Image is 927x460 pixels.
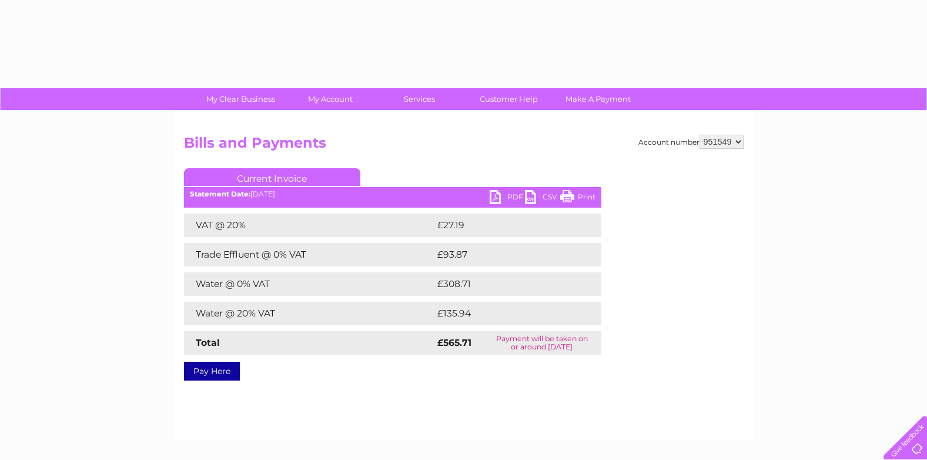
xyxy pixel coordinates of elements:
[490,190,525,207] a: PDF
[434,214,576,237] td: £27.19
[434,302,580,325] td: £135.94
[184,135,744,157] h2: Bills and Payments
[434,272,580,296] td: £308.71
[638,135,744,149] div: Account number
[483,331,601,355] td: Payment will be taken on or around [DATE]
[184,272,434,296] td: Water @ 0% VAT
[525,190,560,207] a: CSV
[192,88,289,110] a: My Clear Business
[190,189,250,198] b: Statement Date:
[460,88,557,110] a: Customer Help
[184,168,360,186] a: Current Invoice
[550,88,647,110] a: Make A Payment
[196,337,220,348] strong: Total
[184,362,240,381] a: Pay Here
[560,190,595,207] a: Print
[184,190,601,198] div: [DATE]
[184,214,434,237] td: VAT @ 20%
[184,243,434,266] td: Trade Effluent @ 0% VAT
[282,88,379,110] a: My Account
[434,243,578,266] td: £93.87
[184,302,434,325] td: Water @ 20% VAT
[371,88,468,110] a: Services
[437,337,471,348] strong: £565.71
